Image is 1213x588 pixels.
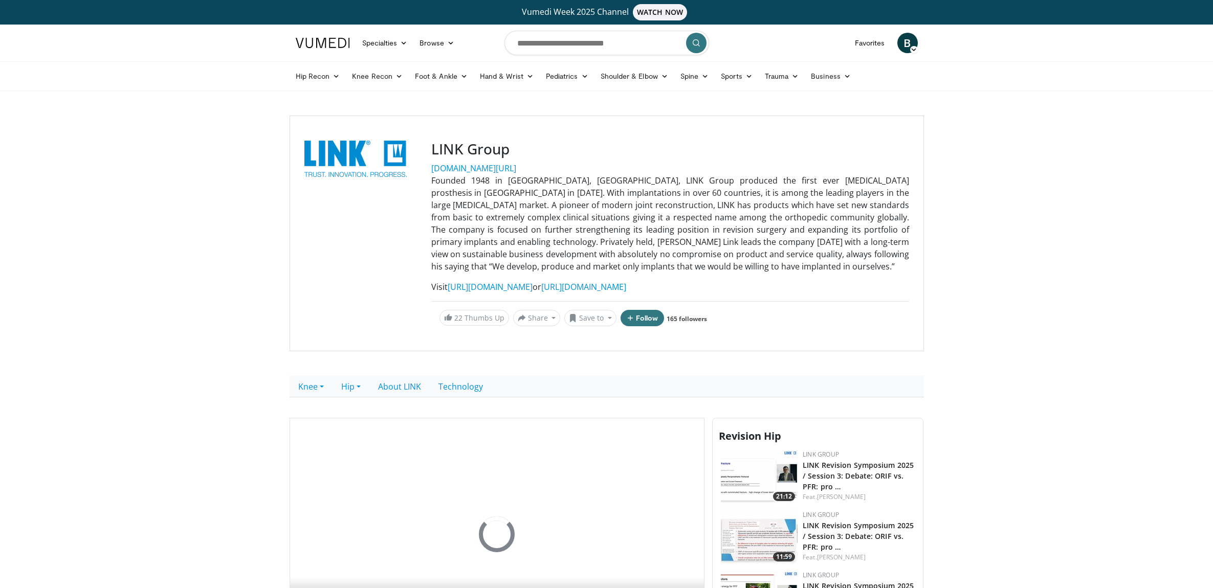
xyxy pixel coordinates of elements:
[431,174,909,273] p: Founded 1948 in [GEOGRAPHIC_DATA], [GEOGRAPHIC_DATA], LINK Group produced the first ever [MEDICAL...
[803,571,839,579] a: LINK Group
[667,314,707,323] a: 165 followers
[817,492,866,501] a: [PERSON_NAME]
[333,376,369,397] a: Hip
[803,521,914,552] a: LINK Revision Symposium 2025 / Session 3: Debate: ORIF vs. PFR: pro …
[849,33,891,53] a: Favorites
[594,66,674,86] a: Shoulder & Elbow
[296,38,350,48] img: VuMedi Logo
[369,376,430,397] a: About LINK
[633,4,687,20] span: WATCH NOW
[513,310,561,326] button: Share
[773,552,795,561] span: 11:59
[356,33,414,53] a: Specialties
[409,66,474,86] a: Foot & Ankle
[504,31,709,55] input: Search topics, interventions
[564,310,616,326] button: Save to
[803,450,839,459] a: LINK Group
[430,376,492,397] a: Technology
[474,66,540,86] a: Hand & Wrist
[719,429,781,443] span: Revision Hip
[897,33,918,53] a: B
[803,492,915,502] div: Feat.
[431,141,909,158] h3: LINK Group
[540,66,594,86] a: Pediatrics
[448,281,533,292] a: [URL][DOMAIN_NAME]
[803,510,839,519] a: LINK Group
[803,553,915,562] div: Feat.
[721,450,798,504] a: 21:12
[346,66,409,86] a: Knee Recon
[715,66,759,86] a: Sports
[759,66,805,86] a: Trauma
[297,4,916,20] a: Vumedi Week 2025 ChannelWATCH NOW
[431,281,909,293] p: Visit or
[721,510,798,564] a: 11:59
[290,66,346,86] a: Hip Recon
[439,310,509,326] a: 22 Thumbs Up
[721,510,798,564] img: b9288c66-1719-4b4d-a011-26ee5e03ef9b.150x105_q85_crop-smart_upscale.jpg
[674,66,715,86] a: Spine
[817,553,866,561] a: [PERSON_NAME]
[805,66,857,86] a: Business
[290,376,333,397] a: Knee
[621,310,665,326] button: Follow
[413,33,460,53] a: Browse
[803,460,914,491] a: LINK Revision Symposium 2025 / Session 3: Debate: ORIF vs. PFR: pro …
[721,450,798,504] img: 3d38f83b-9379-4a04-8d2a-971632916aaa.150x105_q85_crop-smart_upscale.jpg
[541,281,626,292] a: [URL][DOMAIN_NAME]
[454,313,462,323] span: 22
[431,163,516,174] a: [DOMAIN_NAME][URL]
[773,492,795,501] span: 21:12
